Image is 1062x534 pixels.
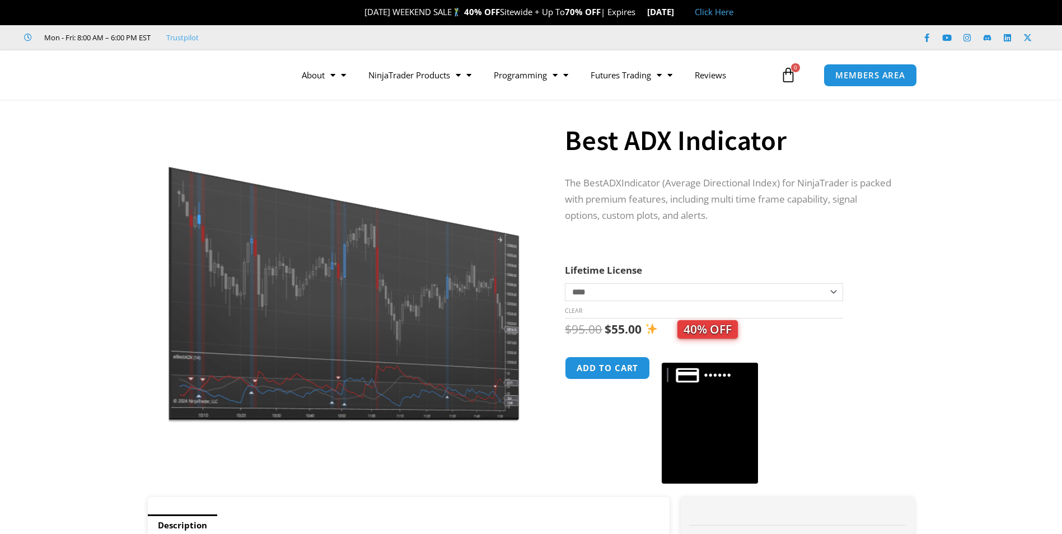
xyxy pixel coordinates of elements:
span: Mon - Fri: 8:00 AM – 6:00 PM EST [41,31,151,44]
img: ✨ [645,323,657,335]
strong: [DATE] [647,6,684,17]
bdi: 95.00 [565,321,602,337]
span: Average Directional Index) [665,176,780,189]
strong: 70% OFF [565,6,601,17]
nav: Menu [291,62,778,88]
label: Lifetime License [565,264,642,277]
img: BestADX [163,119,523,424]
a: Clear options [565,307,582,315]
span: Indicator ( [621,176,665,189]
span: ADX [603,176,621,189]
a: Trustpilot [166,31,199,44]
button: Add to cart [565,357,650,380]
a: Futures Trading [579,62,684,88]
img: 🏌️‍♂️ [452,8,461,16]
iframe: Secure payment input frame [659,355,760,356]
h1: Best ADX Indicator [565,121,892,160]
img: 🏭 [675,8,683,16]
img: 🎉 [355,8,364,16]
span: The Best [565,176,603,189]
span: [DATE] WEEKEND SALE Sitewide + Up To | Expires [353,6,647,17]
strong: 40% OFF [464,6,500,17]
span: 0 [791,63,800,72]
a: Click Here [695,6,733,17]
img: LogoAI | Affordable Indicators – NinjaTrader [130,55,250,95]
a: NinjaTrader Products [357,62,483,88]
span: $ [605,321,611,337]
img: ⌛ [636,8,644,16]
span: 40% OFF [677,320,738,339]
a: Programming [483,62,579,88]
span: for NinjaTrader is packed with premium features, including multi time frame capability, signal op... [565,176,891,222]
a: 0 [764,59,813,91]
bdi: 55.00 [605,321,642,337]
span: $ [565,321,572,337]
a: MEMBERS AREA [824,64,917,87]
text: •••••• [704,369,732,382]
a: Reviews [684,62,737,88]
button: Buy with GPay [662,363,758,484]
span: MEMBERS AREA [835,71,905,79]
a: About [291,62,357,88]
